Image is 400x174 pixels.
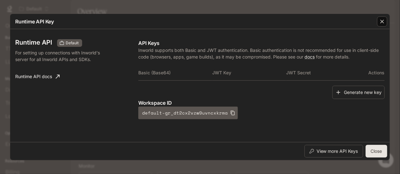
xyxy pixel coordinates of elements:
[15,39,52,46] h3: Runtime API
[63,40,81,46] span: Default
[212,65,286,80] th: JWT Key
[305,54,315,59] a: docs
[366,145,387,158] button: Close
[138,47,385,60] p: Inworld supports both Basic and JWT authentication. Basic authentication is not recommended for u...
[138,99,385,107] p: Workspace ID
[305,145,363,158] button: View more API Keys
[360,65,385,80] th: Actions
[57,39,82,47] div: These keys will apply to your current workspace only
[15,49,104,63] p: For setting up connections with Inworld's server for all Inworld APIs and SDKs.
[286,65,360,80] th: JWT Secret
[13,70,62,83] a: Runtime API docs
[138,65,212,80] th: Basic (Base64)
[15,18,54,25] p: Runtime API Key
[138,107,238,119] button: default-gr_dt2cx2vzw9uvncxkrma
[332,86,385,99] button: Generate new key
[138,39,385,47] p: API Keys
